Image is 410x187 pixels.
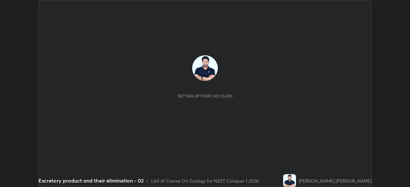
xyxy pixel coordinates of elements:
[151,177,258,184] div: L60 of Course On Zoology for NEET Conquer 1 2026
[283,174,296,187] img: 54718f5cc6424ee29a7c9693f4c7f7b6.jpg
[146,177,149,184] div: •
[178,94,233,98] div: Setting up your live class
[38,177,144,184] div: Excretory product and their elimination - 02
[299,177,372,184] div: [PERSON_NAME] [PERSON_NAME]
[192,55,218,81] img: 54718f5cc6424ee29a7c9693f4c7f7b6.jpg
